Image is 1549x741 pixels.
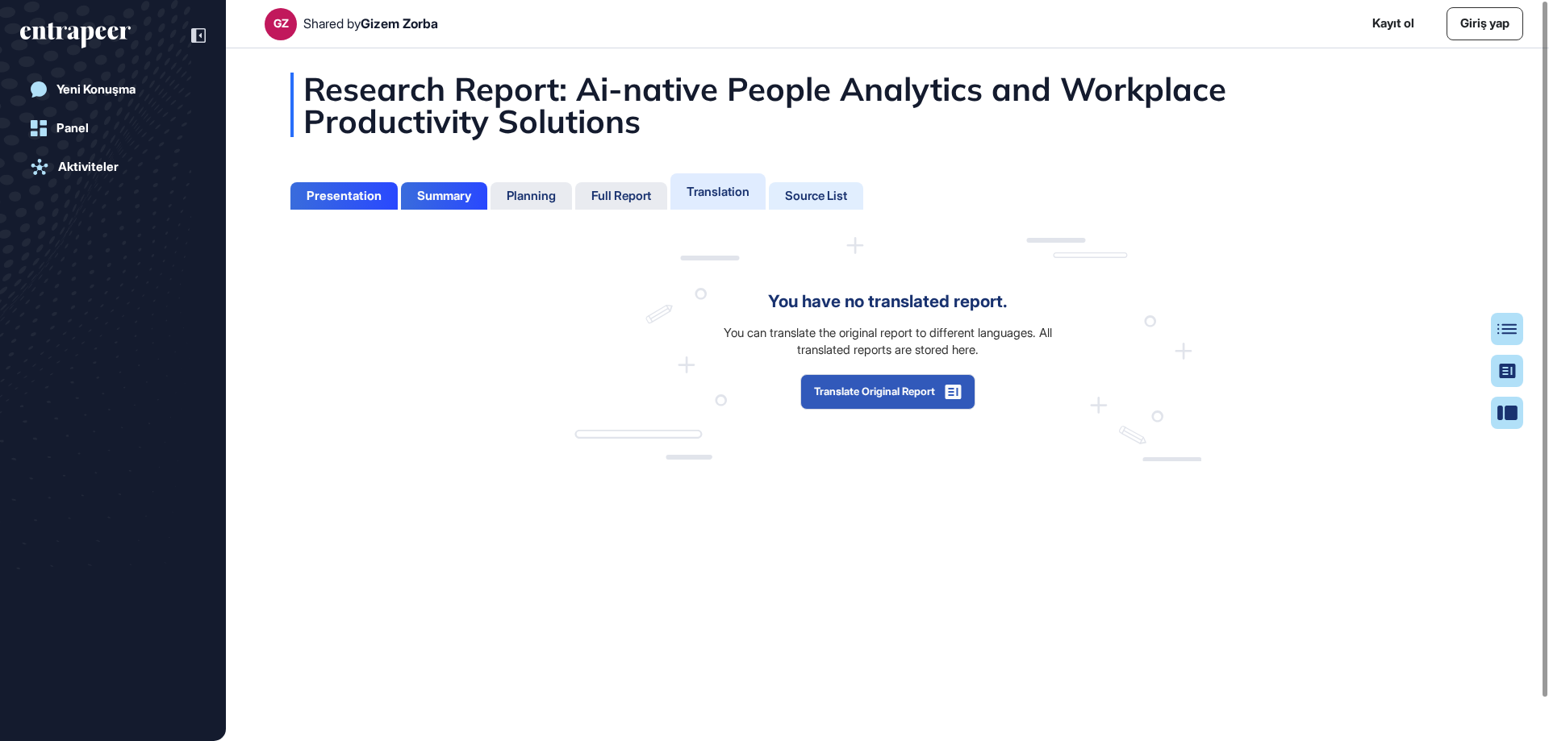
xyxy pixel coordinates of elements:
div: Planning [507,189,556,203]
div: Full Report [591,189,651,203]
div: Translation [687,184,749,199]
div: You can translate the original report to different languages. All translated reports are stored h... [698,324,1078,358]
div: Research Report: Ai-native People Analytics and Workplace Productivity Solutions [290,73,1484,137]
div: You have no translated report. [768,289,1008,314]
div: GZ [273,17,289,30]
div: Summary [417,189,471,203]
div: Presentation [307,189,382,203]
span: Gizem Zorba [361,15,438,31]
a: Kayıt ol [1372,15,1414,33]
div: Yeni Konuşma [56,82,136,97]
div: Aktiviteler [58,160,119,174]
div: entrapeer-logo [20,23,131,48]
div: Shared by [303,16,438,31]
div: Panel [56,121,89,135]
div: Source List [785,189,847,203]
a: Giriş yap [1447,7,1523,40]
button: Translate Original Report [800,374,975,410]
